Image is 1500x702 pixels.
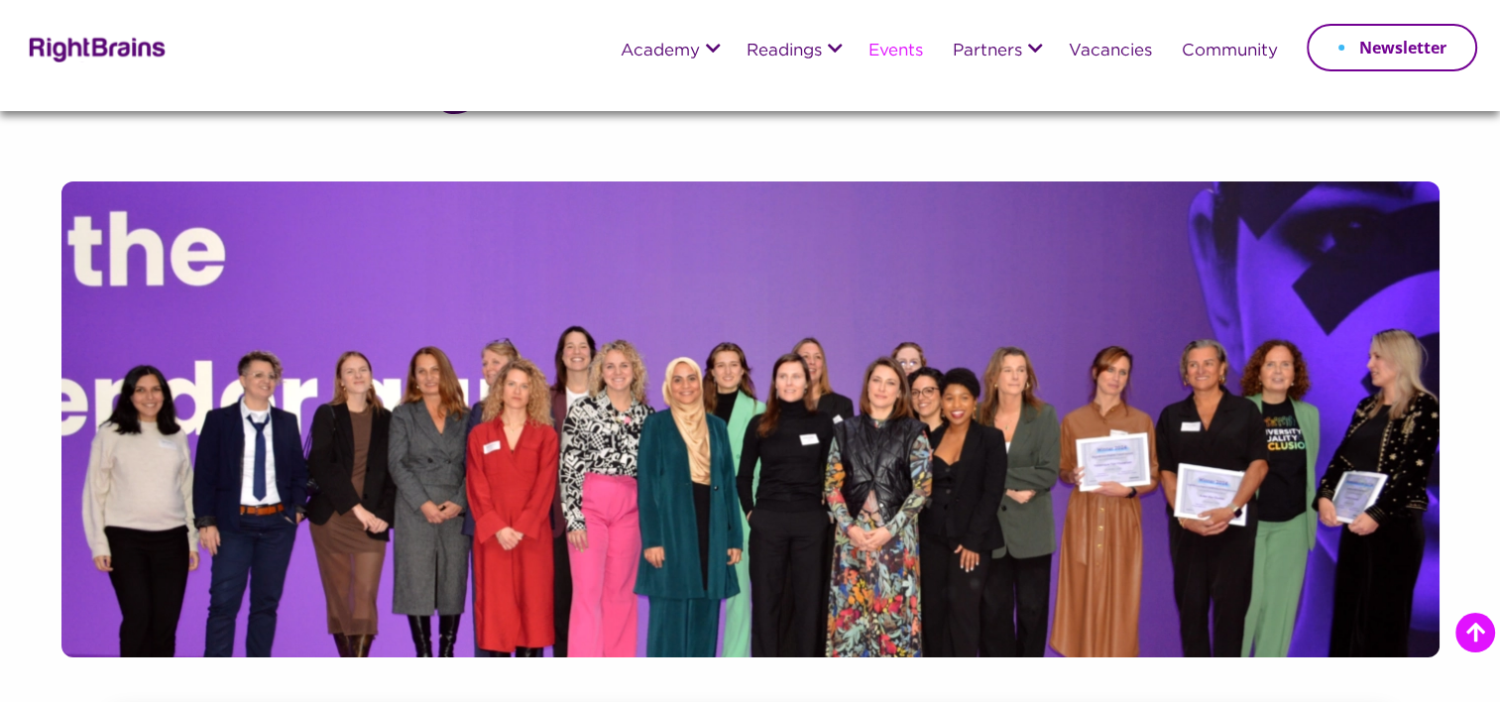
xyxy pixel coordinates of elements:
[23,34,167,62] img: Rightbrains
[1307,24,1477,71] a: Newsletter
[952,43,1021,60] a: Partners
[746,43,821,60] a: Readings
[867,43,922,60] a: Events
[620,43,699,60] a: Academy
[1181,43,1277,60] a: Community
[1068,43,1151,60] a: Vacancies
